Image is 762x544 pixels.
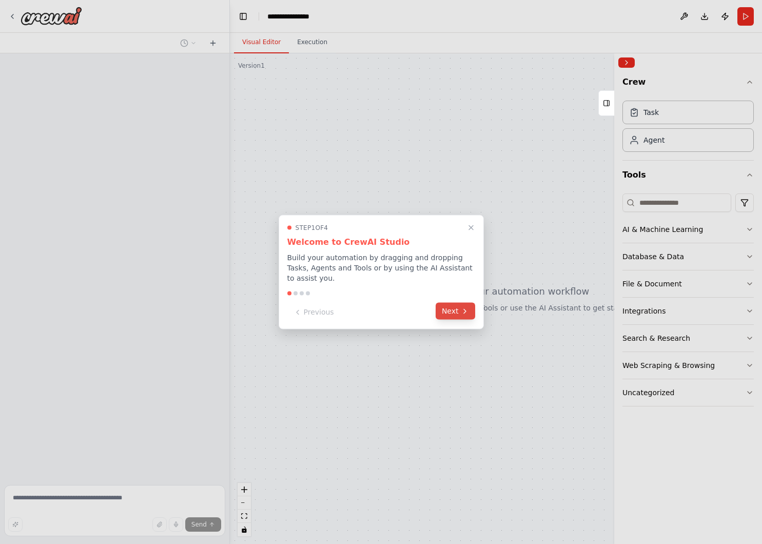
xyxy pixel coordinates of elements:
[465,222,477,234] button: Close walkthrough
[436,303,475,320] button: Next
[287,236,475,248] h3: Welcome to CrewAI Studio
[287,252,475,283] p: Build your automation by dragging and dropping Tasks, Agents and Tools or by using the AI Assista...
[296,224,328,232] span: Step 1 of 4
[287,304,340,321] button: Previous
[236,9,250,24] button: Hide left sidebar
